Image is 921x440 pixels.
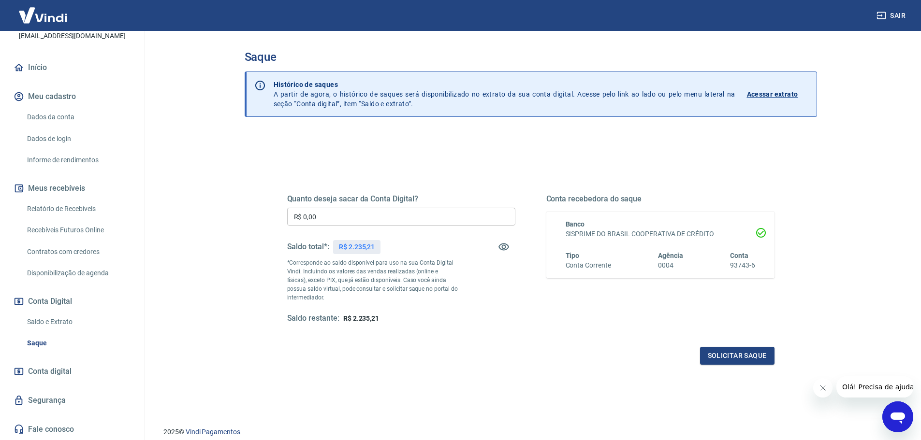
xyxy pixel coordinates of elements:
[287,258,458,302] p: *Corresponde ao saldo disponível para uso na sua Conta Digital Vindi. Incluindo os valores das ve...
[566,252,580,259] span: Tipo
[6,7,81,14] span: Olá! Precisa de ajuda?
[186,428,240,436] a: Vindi Pagamentos
[23,199,133,219] a: Relatório de Recebíveis
[287,313,339,324] h5: Saldo restante:
[12,390,133,411] a: Segurança
[747,80,809,109] a: Acessar extrato
[836,376,913,397] iframe: Mensagem da empresa
[12,291,133,312] button: Conta Digital
[747,89,798,99] p: Acessar extrato
[658,260,683,270] h6: 0004
[23,312,133,332] a: Saldo e Extrato
[12,57,133,78] a: Início
[287,242,329,252] h5: Saldo total*:
[882,401,913,432] iframe: Botão para abrir a janela de mensagens
[28,365,72,378] span: Conta digital
[875,7,909,25] button: Sair
[23,333,133,353] a: Saque
[12,178,133,199] button: Meus recebíveis
[23,220,133,240] a: Recebíveis Futuros Online
[339,242,375,252] p: R$ 2.235,21
[12,419,133,440] a: Fale conosco
[23,150,133,170] a: Informe de rendimentos
[274,80,735,89] p: Histórico de saques
[19,31,126,41] p: [EMAIL_ADDRESS][DOMAIN_NAME]
[546,194,775,204] h5: Conta recebedora do saque
[23,242,133,262] a: Contratos com credores
[566,229,755,239] h6: SISPRIME DO BRASIL COOPERATIVA DE CRÉDITO
[658,252,683,259] span: Agência
[813,378,833,397] iframe: Fechar mensagem
[163,427,898,437] p: 2025 ©
[730,252,748,259] span: Conta
[700,347,775,365] button: Solicitar saque
[287,194,515,204] h5: Quanto deseja sacar da Conta Digital?
[12,361,133,382] a: Conta digital
[245,50,817,64] h3: Saque
[23,129,133,149] a: Dados de login
[566,260,611,270] h6: Conta Corrente
[343,314,379,322] span: R$ 2.235,21
[566,220,585,228] span: Banco
[23,107,133,127] a: Dados da conta
[23,263,133,283] a: Disponibilização de agenda
[274,80,735,109] p: A partir de agora, o histórico de saques será disponibilizado no extrato da sua conta digital. Ac...
[12,86,133,107] button: Meu cadastro
[12,0,74,30] img: Vindi
[730,260,755,270] h6: 93743-6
